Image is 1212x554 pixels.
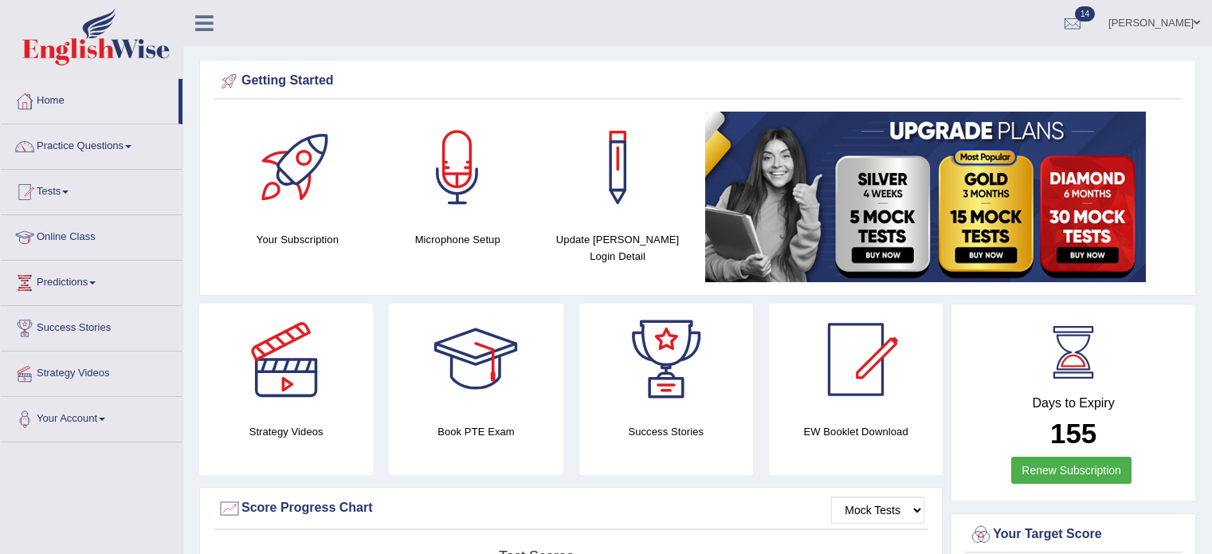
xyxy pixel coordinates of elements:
span: 14 [1075,6,1095,22]
h4: Days to Expiry [969,396,1178,411]
a: Success Stories [1,306,182,346]
a: Tests [1,170,182,210]
div: Your Target Score [969,523,1178,547]
h4: Update [PERSON_NAME] Login Detail [546,231,690,265]
h4: Your Subscription [226,231,370,248]
b: 155 [1050,418,1096,449]
a: Predictions [1,261,182,301]
h4: Book PTE Exam [389,423,563,440]
div: Getting Started [218,69,1178,93]
h4: EW Booklet Download [769,423,943,440]
h4: Microphone Setup [386,231,530,248]
img: small5.jpg [705,112,1146,282]
a: Home [1,79,178,119]
a: Renew Subscription [1011,457,1132,484]
a: Strategy Videos [1,352,182,391]
h4: Success Stories [579,423,753,440]
a: Practice Questions [1,124,182,164]
div: Score Progress Chart [218,497,924,521]
a: Your Account [1,397,182,437]
a: Online Class [1,215,182,255]
h4: Strategy Videos [199,423,373,440]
